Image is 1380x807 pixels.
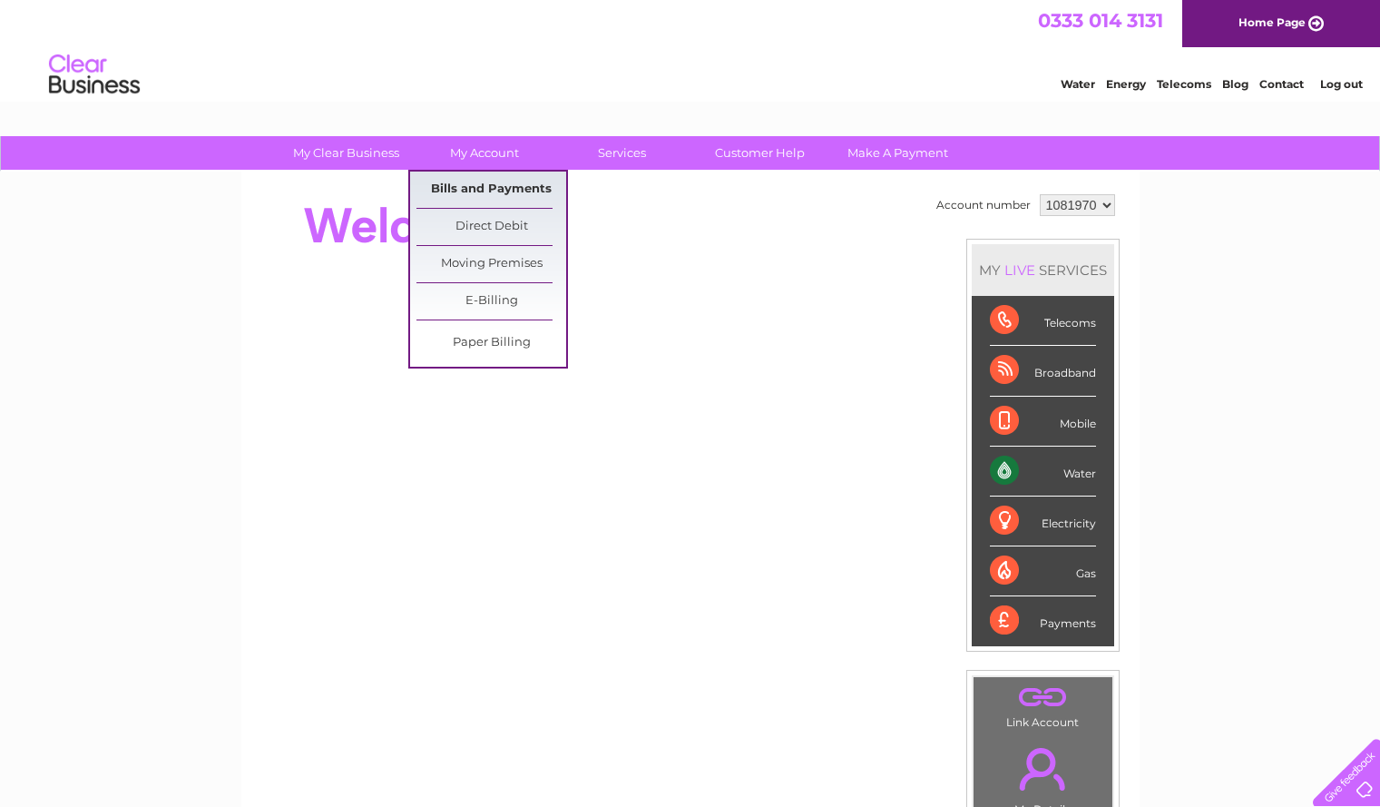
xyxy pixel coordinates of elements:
div: Water [990,447,1096,497]
div: Payments [990,596,1096,645]
a: E-Billing [416,283,566,320]
div: Broadband [990,346,1096,396]
a: Water [1061,77,1095,91]
a: . [978,737,1108,801]
a: My Account [409,136,559,170]
a: Make A Payment [823,136,973,170]
div: LIVE [1001,261,1039,279]
a: 0333 014 3131 [1038,9,1163,32]
td: Account number [932,190,1035,221]
div: Telecoms [990,296,1096,346]
a: Contact [1259,77,1304,91]
div: MY SERVICES [972,244,1114,296]
img: logo.png [48,47,141,103]
div: Mobile [990,397,1096,447]
a: My Clear Business [271,136,421,170]
div: Gas [990,546,1096,596]
a: Paper Billing [416,325,566,361]
div: Clear Business is a trading name of Verastar Limited (registered in [GEOGRAPHIC_DATA] No. 3667643... [262,10,1120,88]
td: Link Account [973,676,1113,733]
a: Log out [1320,77,1363,91]
a: . [978,682,1108,714]
a: Bills and Payments [416,172,566,208]
a: Direct Debit [416,209,566,245]
a: Services [547,136,697,170]
div: Electricity [990,497,1096,546]
a: Energy [1106,77,1146,91]
a: Telecoms [1157,77,1211,91]
a: Customer Help [685,136,835,170]
a: Moving Premises [416,246,566,282]
a: Blog [1222,77,1248,91]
